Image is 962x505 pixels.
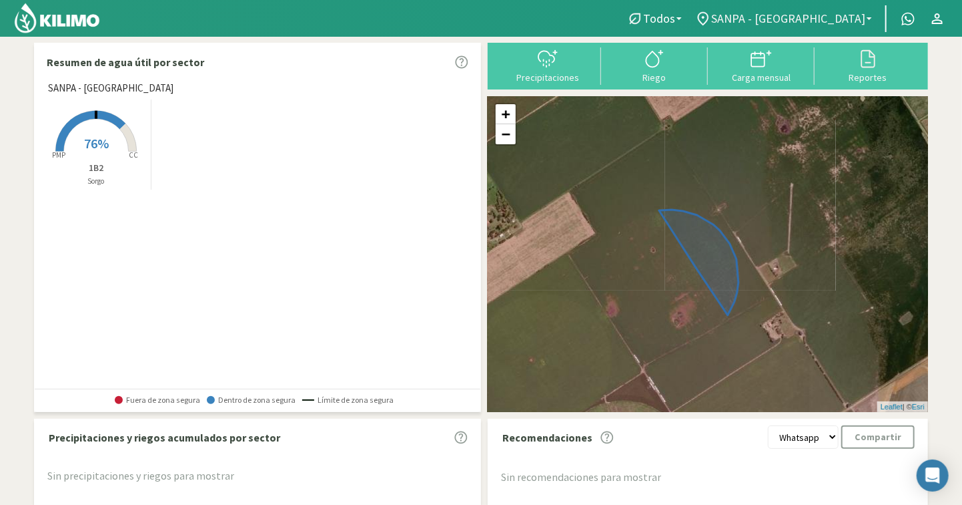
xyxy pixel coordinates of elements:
div: Sin recomendaciones para mostrar [501,469,915,485]
h5: Sin precipitaciones y riegos para mostrar [47,470,468,482]
p: Recomendaciones [502,430,592,446]
div: Reportes [819,73,917,82]
p: Precipitaciones y riegos acumulados por sector [49,430,280,446]
tspan: PMP [52,151,65,160]
button: Riego [601,47,708,83]
span: Dentro de zona segura [207,395,296,405]
span: SANPA - [GEOGRAPHIC_DATA] [48,81,173,96]
a: Esri [912,403,925,411]
p: 1B2 [41,161,151,175]
button: Precipitaciones [494,47,601,83]
button: Carga mensual [708,47,815,83]
tspan: CC [129,151,138,160]
span: SANPA - [GEOGRAPHIC_DATA] [711,11,865,25]
div: Riego [605,73,704,82]
span: Límite de zona segura [302,395,394,405]
span: 76% [84,135,109,152]
div: Precipitaciones [498,73,597,82]
div: Carga mensual [712,73,811,82]
span: Todos [643,11,675,25]
img: Kilimo [13,2,101,34]
p: Sorgo [41,176,151,187]
div: Open Intercom Messenger [917,460,949,492]
a: Zoom in [496,104,516,124]
button: Reportes [815,47,921,83]
p: Resumen de agua útil por sector [47,54,204,70]
div: | © [877,401,928,413]
a: Zoom out [496,124,516,144]
span: Fuera de zona segura [115,395,200,405]
a: Leaflet [881,403,903,411]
